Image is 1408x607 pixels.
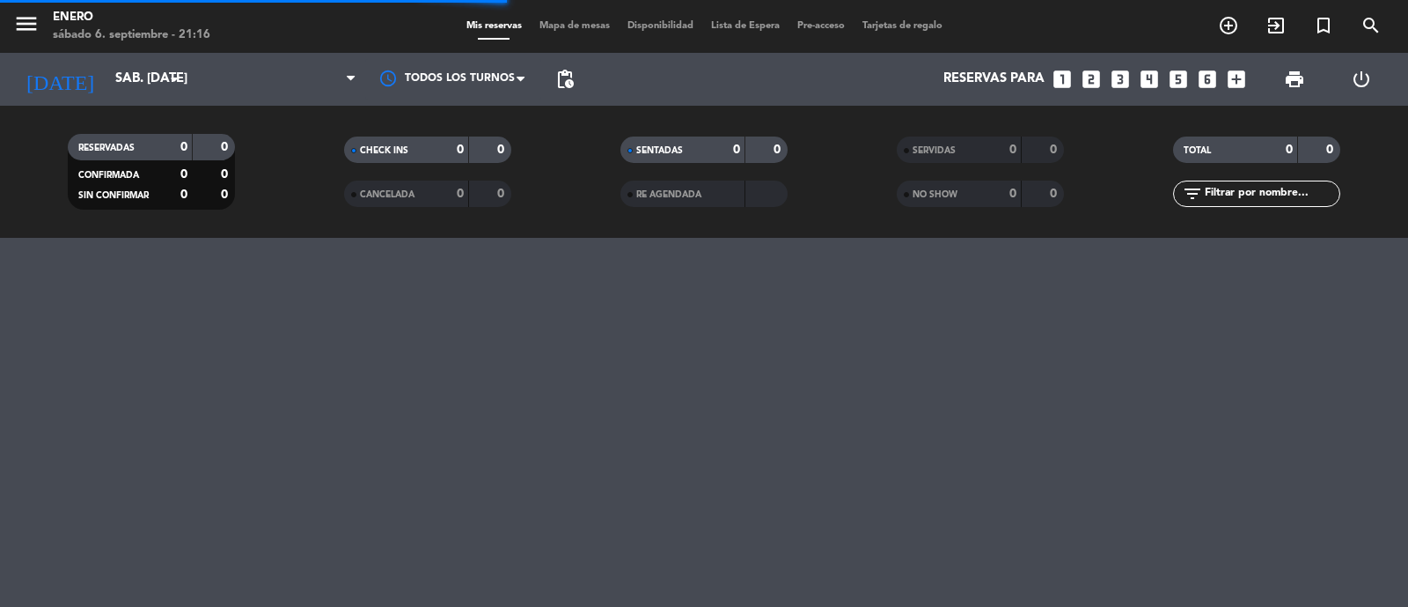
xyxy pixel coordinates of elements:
[854,21,951,31] span: Tarjetas de regalo
[1138,68,1161,91] i: looks_4
[1284,69,1305,90] span: print
[1203,184,1339,204] input: Filtrar por nombre...
[636,146,683,155] span: SENTADAS
[619,21,702,31] span: Disponibilidad
[53,9,210,26] div: Enero
[1182,183,1203,204] i: filter_list
[78,191,149,200] span: SIN CONFIRMAR
[457,144,464,156] strong: 0
[702,21,788,31] span: Lista de Espera
[221,189,231,201] strong: 0
[180,189,187,201] strong: 0
[1009,144,1016,156] strong: 0
[636,190,701,199] span: RE AGENDADA
[360,146,408,155] span: CHECK INS
[458,21,531,31] span: Mis reservas
[164,69,185,90] i: arrow_drop_down
[733,144,740,156] strong: 0
[360,190,414,199] span: CANCELADA
[1050,188,1060,200] strong: 0
[1265,15,1287,36] i: exit_to_app
[1196,68,1219,91] i: looks_6
[1109,68,1132,91] i: looks_3
[1218,15,1239,36] i: add_circle_outline
[913,190,957,199] span: NO SHOW
[1167,68,1190,91] i: looks_5
[774,144,784,156] strong: 0
[943,71,1045,87] span: Reservas para
[457,188,464,200] strong: 0
[13,60,106,99] i: [DATE]
[78,171,139,180] span: CONFIRMADA
[180,168,187,181] strong: 0
[1286,144,1293,156] strong: 0
[531,21,619,31] span: Mapa de mesas
[1328,53,1395,106] div: LOG OUT
[1050,144,1060,156] strong: 0
[1051,68,1074,91] i: looks_one
[53,26,210,44] div: sábado 6. septiembre - 21:16
[1009,188,1016,200] strong: 0
[1326,144,1337,156] strong: 0
[13,11,40,43] button: menu
[1360,15,1382,36] i: search
[78,144,135,152] span: RESERVADAS
[497,188,508,200] strong: 0
[180,141,187,153] strong: 0
[497,144,508,156] strong: 0
[13,11,40,37] i: menu
[554,69,576,90] span: pending_actions
[1313,15,1334,36] i: turned_in_not
[913,146,956,155] span: SERVIDAS
[1351,69,1372,90] i: power_settings_new
[1184,146,1211,155] span: TOTAL
[1225,68,1248,91] i: add_box
[1080,68,1103,91] i: looks_two
[788,21,854,31] span: Pre-acceso
[221,141,231,153] strong: 0
[221,168,231,181] strong: 0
